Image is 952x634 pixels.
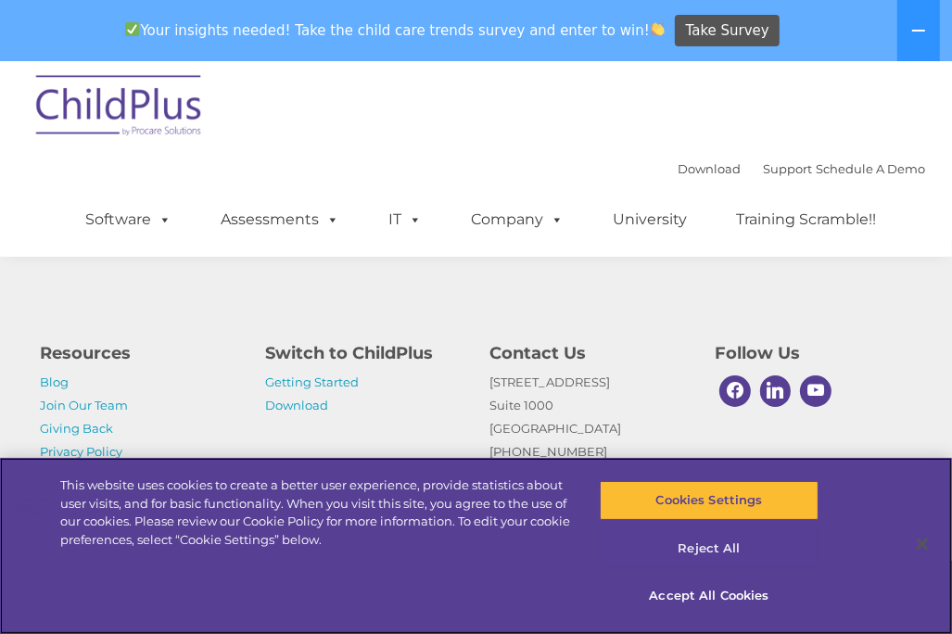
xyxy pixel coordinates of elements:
img: ✅ [125,22,139,36]
a: Linkedin [755,371,796,412]
h4: Follow Us [715,340,912,366]
img: ChildPlus by Procare Solutions [27,62,212,155]
h4: Resources [41,340,238,366]
a: Blog [41,374,70,389]
a: University [595,201,706,238]
a: Company [453,201,583,238]
div: This website uses cookies to create a better user experience, provide statistics about user visit... [60,476,571,549]
a: Download [265,398,328,412]
img: 👏 [651,22,665,36]
button: Close [902,524,943,564]
button: Accept All Cookies [600,577,819,615]
a: Take Survey [675,15,780,47]
button: Reject All [600,529,819,568]
a: Download [679,161,742,176]
a: Assessments [203,201,359,238]
a: IT [371,201,441,238]
a: Support [764,161,813,176]
a: Youtube [795,371,836,412]
a: Training Scramble!! [718,201,895,238]
h4: Switch to ChildPlus [265,340,463,366]
span: Take Survey [686,15,769,47]
p: [STREET_ADDRESS] Suite 1000 [GEOGRAPHIC_DATA] [PHONE_NUMBER] [490,371,688,487]
a: Software [68,201,191,238]
a: Facebook [715,371,755,412]
a: Privacy Policy [41,444,123,459]
a: Schedule A Demo [817,161,926,176]
button: Cookies Settings [600,481,819,520]
a: Join Our Team [41,398,129,412]
font: | [679,161,926,176]
a: Getting Started [265,374,359,389]
h4: Contact Us [490,340,688,366]
span: Your insights needed! Take the child care trends survey and enter to win! [118,12,673,48]
a: Giving Back [41,421,114,436]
